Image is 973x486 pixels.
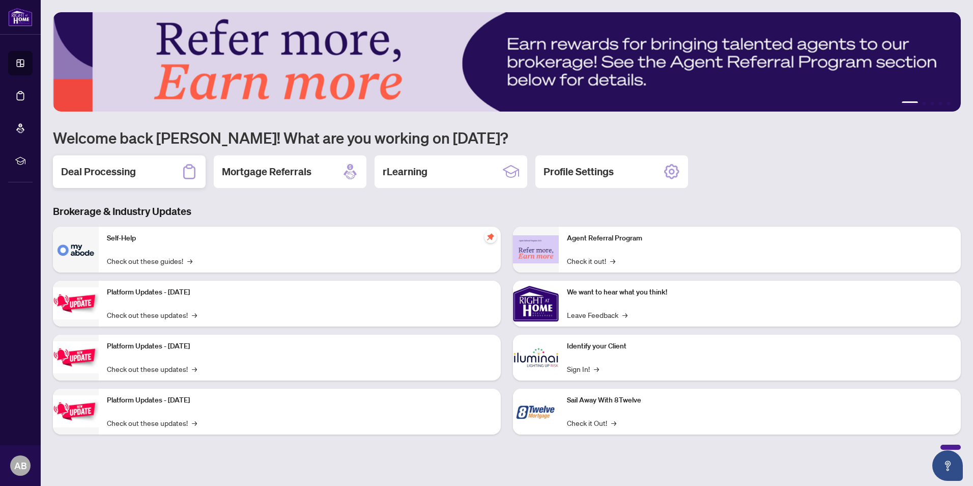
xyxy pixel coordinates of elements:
img: Platform Updates - July 8, 2025 [53,341,99,373]
img: Agent Referral Program [513,235,559,263]
span: → [192,363,197,374]
h3: Brokerage & Industry Updates [53,204,961,219]
a: Check it out!→ [567,255,615,266]
h2: Profile Settings [543,165,614,179]
img: Sail Away With 8Twelve [513,389,559,435]
a: Leave Feedback→ [567,309,627,320]
button: 4 [938,101,942,105]
a: Check out these updates!→ [107,417,197,428]
img: Platform Updates - June 23, 2025 [53,395,99,427]
span: → [594,363,599,374]
span: → [610,255,615,266]
img: logo [8,8,33,26]
img: Identify your Client [513,335,559,381]
img: Slide 0 [53,12,961,112]
span: → [187,255,192,266]
p: Agent Referral Program [567,233,953,244]
span: → [611,417,616,428]
img: Platform Updates - July 21, 2025 [53,287,99,319]
button: 5 [947,101,951,105]
p: Platform Updates - [DATE] [107,341,493,352]
span: AB [14,458,27,473]
img: We want to hear what you think! [513,281,559,327]
button: Open asap [932,450,963,481]
span: → [622,309,627,320]
h2: Mortgage Referrals [222,165,311,179]
h1: Welcome back [PERSON_NAME]! What are you working on [DATE]? [53,128,961,147]
a: Check out these guides!→ [107,255,192,266]
p: Sail Away With 8Twelve [567,395,953,406]
h2: Deal Processing [61,165,136,179]
p: Platform Updates - [DATE] [107,287,493,298]
p: Identify your Client [567,341,953,352]
p: We want to hear what you think! [567,287,953,298]
button: 1 [902,101,918,105]
a: Check out these updates!→ [107,363,197,374]
img: Self-Help [53,227,99,273]
button: 2 [922,101,926,105]
h2: rLearning [383,165,427,179]
p: Self-Help [107,233,493,244]
a: Sign In!→ [567,363,599,374]
span: → [192,417,197,428]
a: Check it Out!→ [567,417,616,428]
span: → [192,309,197,320]
button: 3 [930,101,934,105]
span: pushpin [484,231,497,243]
a: Check out these updates!→ [107,309,197,320]
p: Platform Updates - [DATE] [107,395,493,406]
